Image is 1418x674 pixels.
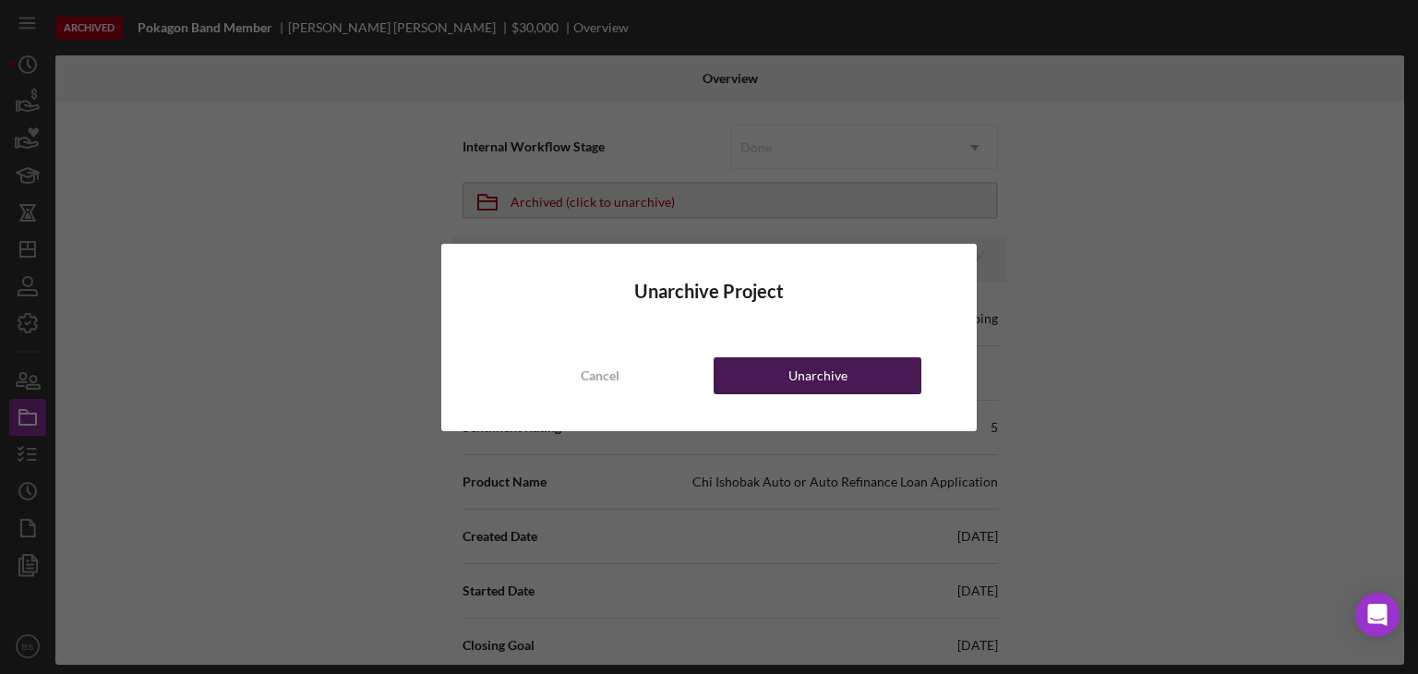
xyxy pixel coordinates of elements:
[497,357,704,394] button: Cancel
[1355,593,1400,637] div: Open Intercom Messenger
[497,281,922,302] h4: Unarchive Project
[788,357,847,394] div: Unarchive
[714,357,921,394] button: Unarchive
[581,357,619,394] div: Cancel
